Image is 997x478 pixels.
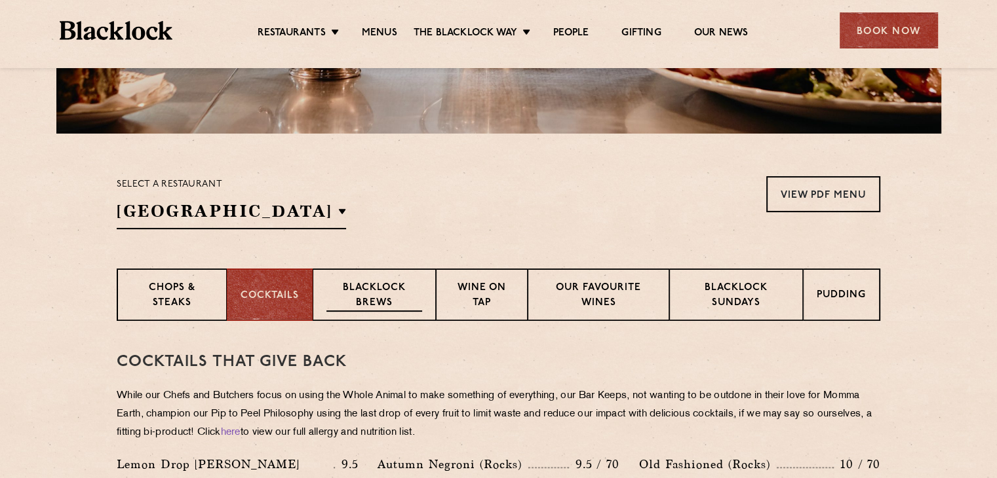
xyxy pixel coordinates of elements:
a: Our News [694,27,749,41]
p: Blacklock Brews [326,281,422,312]
a: Gifting [621,27,661,41]
a: here [221,428,241,437]
a: View PDF Menu [766,176,880,212]
p: Pudding [817,288,866,304]
p: While our Chefs and Butchers focus on using the Whole Animal to make something of everything, our... [117,387,880,442]
p: 10 / 70 [834,456,880,473]
p: Select a restaurant [117,176,346,193]
p: Chops & Steaks [131,281,213,312]
a: The Blacklock Way [414,27,517,41]
p: 9.5 / 70 [569,456,619,473]
p: Autumn Negroni (Rocks) [378,455,528,473]
h2: [GEOGRAPHIC_DATA] [117,200,346,229]
p: Blacklock Sundays [683,281,789,312]
a: Restaurants [258,27,326,41]
p: Old Fashioned (Rocks) [639,455,777,473]
p: Our favourite wines [541,281,655,312]
a: People [553,27,589,41]
p: Wine on Tap [450,281,514,312]
img: BL_Textured_Logo-footer-cropped.svg [60,21,173,40]
p: Cocktails [241,289,299,304]
a: Menus [362,27,397,41]
h3: Cocktails That Give Back [117,354,880,371]
p: 9.5 [335,456,359,473]
div: Book Now [840,12,938,48]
